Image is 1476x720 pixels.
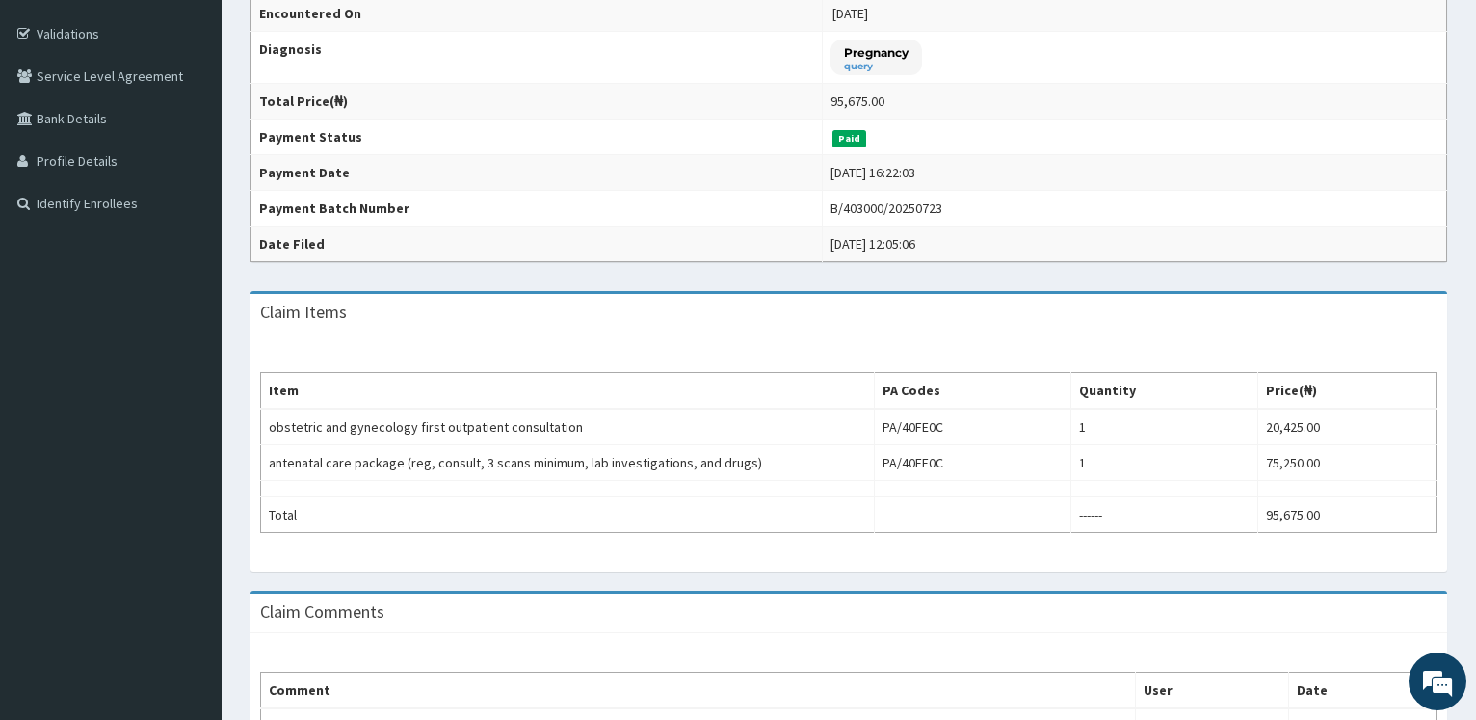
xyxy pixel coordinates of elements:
[1135,673,1288,709] th: User
[875,373,1071,410] th: PA Codes
[1257,497,1436,533] td: 95,675.00
[251,84,823,120] th: Total Price(₦)
[830,234,915,253] div: [DATE] 12:05:06
[830,163,915,182] div: [DATE] 16:22:03
[261,445,875,481] td: antenatal care package (reg, consult, 3 scans minimum, lab investigations, and drugs)
[830,92,884,111] div: 95,675.00
[1071,409,1258,445] td: 1
[875,445,1071,481] td: PA/40FE0C
[251,227,823,262] th: Date Filed
[261,409,875,445] td: obstetric and gynecology first outpatient consultation
[1257,445,1436,481] td: 75,250.00
[832,130,867,147] span: Paid
[251,120,823,155] th: Payment Status
[844,62,909,71] small: query
[260,603,384,621] h3: Claim Comments
[261,673,1136,709] th: Comment
[1071,497,1258,533] td: ------
[844,44,909,61] p: Pregnancy
[261,497,875,533] td: Total
[251,191,823,227] th: Payment Batch Number
[1071,373,1258,410] th: Quantity
[1288,673,1436,709] th: Date
[832,5,868,22] span: [DATE]
[875,409,1071,445] td: PA/40FE0C
[260,304,347,321] h3: Claim Items
[251,32,823,84] th: Diagnosis
[830,199,942,218] div: B/403000/20250723
[261,373,875,410] th: Item
[1257,409,1436,445] td: 20,425.00
[1257,373,1436,410] th: Price(₦)
[1071,445,1258,481] td: 1
[251,155,823,191] th: Payment Date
